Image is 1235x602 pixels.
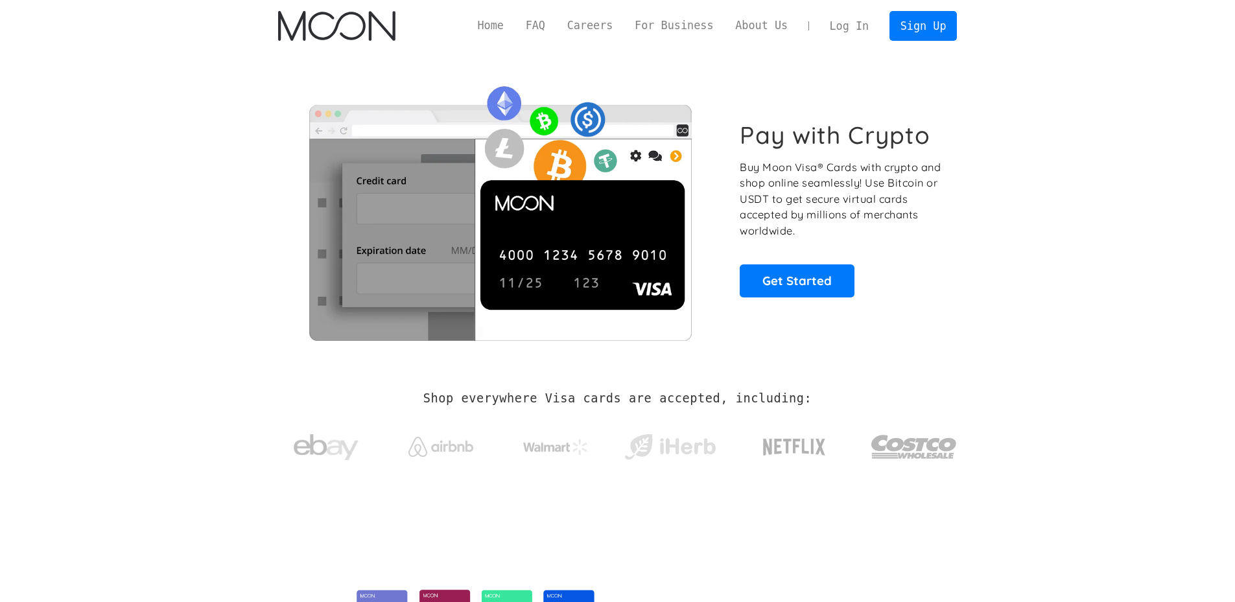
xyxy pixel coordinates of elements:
[622,417,718,470] a: iHerb
[622,430,718,464] img: iHerb
[724,17,799,34] a: About Us
[762,431,827,463] img: Netflix
[740,264,854,297] a: Get Started
[556,17,624,34] a: Careers
[408,437,473,457] img: Airbnb
[819,12,880,40] a: Log In
[294,427,359,468] img: ebay
[523,439,588,455] img: Walmart
[871,410,958,478] a: Costco
[392,424,489,463] a: Airbnb
[467,17,515,34] a: Home
[740,159,943,239] p: Buy Moon Visa® Cards with crypto and shop online seamlessly! Use Bitcoin or USDT to get secure vi...
[740,121,930,150] h1: Pay with Crypto
[278,11,395,41] a: home
[871,423,958,471] img: Costco
[278,11,395,41] img: Moon Logo
[278,77,722,340] img: Moon Cards let you spend your crypto anywhere Visa is accepted.
[515,17,556,34] a: FAQ
[736,418,853,470] a: Netflix
[507,426,604,461] a: Walmart
[889,11,957,40] a: Sign Up
[278,414,375,474] a: ebay
[423,391,812,406] h2: Shop everywhere Visa cards are accepted, including:
[624,17,724,34] a: For Business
